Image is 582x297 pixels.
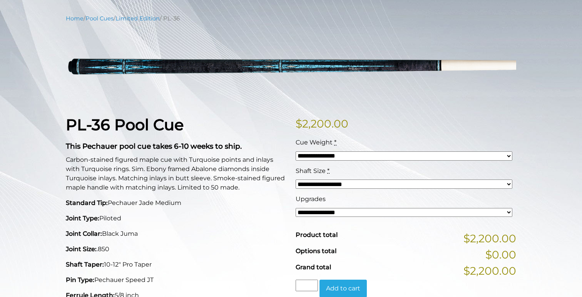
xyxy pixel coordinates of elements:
[66,260,286,269] p: 10-12" Pro Taper
[296,231,338,238] span: Product total
[66,261,104,268] strong: Shaft Taper:
[327,167,329,175] abbr: required
[296,195,326,203] span: Upgrades
[66,230,102,237] strong: Joint Collar:
[463,230,516,247] span: $2,200.00
[66,14,516,23] nav: Breadcrumb
[66,155,286,192] p: Carbon-stained figured maple cue with Turquoise points and inlays with Turquoise rings. Sim. Ebon...
[66,245,97,253] strong: Joint Size:
[296,117,348,130] bdi: 2,200.00
[66,199,108,206] strong: Standard Tip:
[66,198,286,208] p: Pechauer Jade Medium
[66,275,286,285] p: Pechauer Speed JT
[66,215,99,222] strong: Joint Type:
[66,229,286,238] p: Black Juma
[66,214,286,223] p: Piloted
[66,245,286,254] p: .850
[334,139,336,146] abbr: required
[463,263,516,279] span: $2,200.00
[66,29,516,104] img: pl-36.png
[66,276,94,284] strong: Pin Type:
[85,15,114,22] a: Pool Cues
[296,117,302,130] span: $
[485,247,516,263] span: $0.00
[296,247,336,255] span: Options total
[66,142,242,151] strong: This Pechauer pool cue takes 6-10 weeks to ship.
[296,167,326,175] span: Shaft Size
[66,115,184,134] strong: PL-36 Pool Cue
[66,15,84,22] a: Home
[296,139,333,146] span: Cue Weight
[296,280,318,291] input: Product quantity
[115,15,160,22] a: Limited Edition
[296,263,331,271] span: Grand total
